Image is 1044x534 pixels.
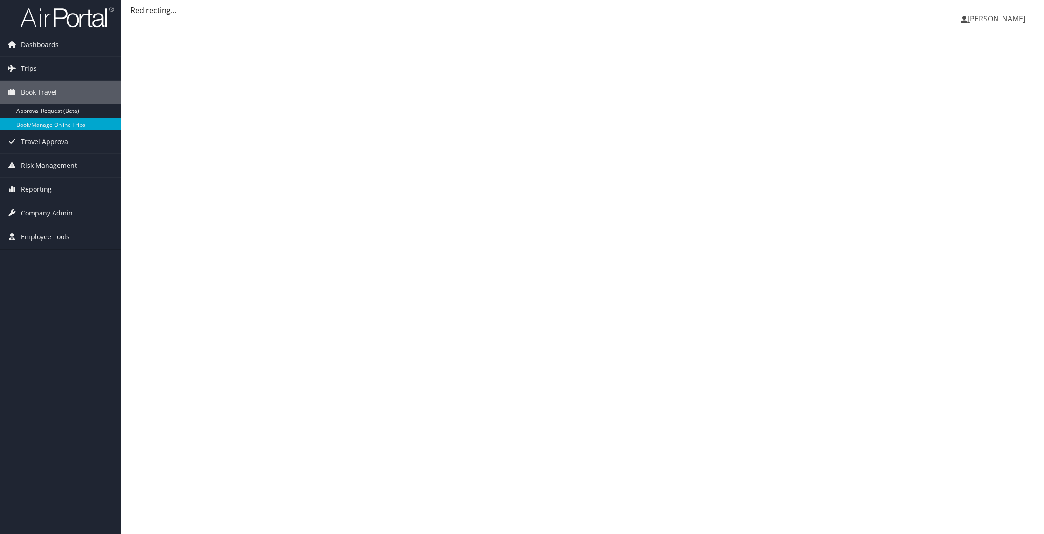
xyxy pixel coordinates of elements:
[21,33,59,56] span: Dashboards
[21,57,37,80] span: Trips
[21,81,57,104] span: Book Travel
[21,201,73,225] span: Company Admin
[21,130,70,153] span: Travel Approval
[21,178,52,201] span: Reporting
[21,154,77,177] span: Risk Management
[21,225,69,249] span: Employee Tools
[21,6,114,28] img: airportal-logo.png
[131,5,1035,16] div: Redirecting...
[968,14,1025,24] span: [PERSON_NAME]
[961,5,1035,33] a: [PERSON_NAME]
